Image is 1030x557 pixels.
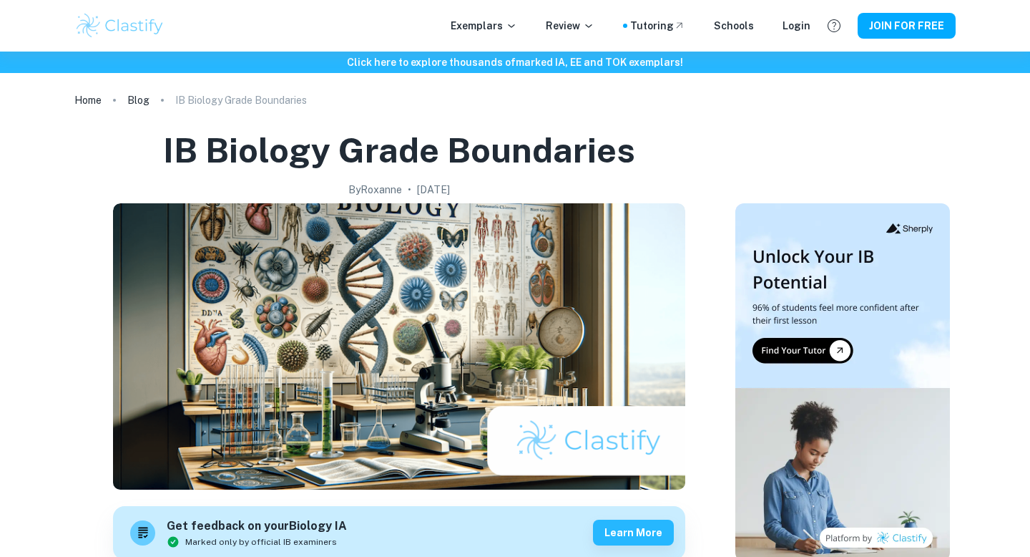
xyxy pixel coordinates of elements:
p: Review [546,18,594,34]
h2: [DATE] [417,182,450,198]
p: • [408,182,411,198]
h6: Click here to explore thousands of marked IA, EE and TOK exemplars ! [3,54,1027,70]
button: Learn more [593,520,674,546]
p: IB Biology Grade Boundaries [175,92,307,108]
span: Marked only by official IB examiners [185,536,337,548]
p: Exemplars [451,18,517,34]
h2: By Roxanne [348,182,402,198]
a: Home [74,90,102,110]
h6: Get feedback on your Biology IA [167,518,347,536]
a: Blog [127,90,149,110]
img: Clastify logo [74,11,165,40]
img: IB Biology Grade Boundaries cover image [113,203,685,490]
a: Login [783,18,810,34]
button: JOIN FOR FREE [858,13,956,39]
button: Help and Feedback [822,14,846,38]
a: Tutoring [630,18,685,34]
a: Schools [714,18,754,34]
h1: IB Biology Grade Boundaries [163,127,635,173]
